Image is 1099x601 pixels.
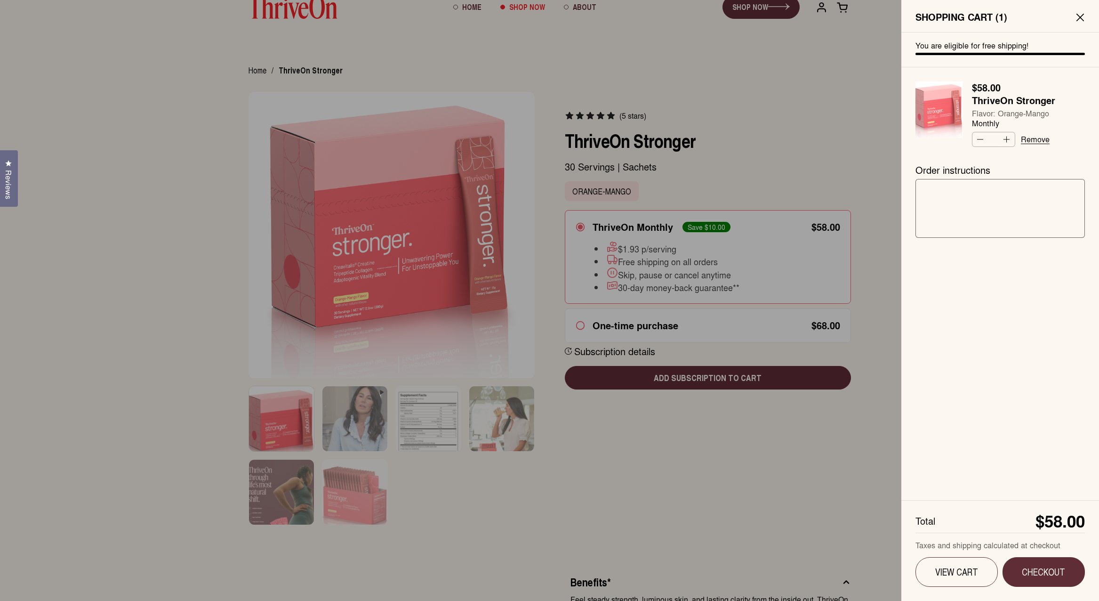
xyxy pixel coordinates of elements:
[972,93,1055,109] span: ThriveOn Stronger
[972,132,987,146] button: Decrease quantity
[915,540,1085,550] div: Taxes and shipping calculated at checkout
[915,515,935,527] span: Total
[972,81,1001,95] strong: $58.00
[915,40,1029,51] span: You are eligible for free shipping!
[1003,557,1085,587] button: Checkout
[915,557,998,587] a: View Cart
[972,108,1055,118] span: Flavor: Orange-Mango
[929,566,984,578] span: View Cart
[1001,132,1015,146] button: Increase quantity
[915,81,963,138] img: Box of ThriveOn Stronger supplement with a pink design on a white background
[999,10,1004,24] span: 1
[915,11,1007,23] span: Shopping Cart ( )
[1021,135,1050,144] a: Remove
[972,95,1055,106] a: ThriveOn Stronger
[972,118,1055,128] span: Monthly
[1016,566,1072,578] span: Checkout
[2,170,15,199] span: Reviews
[915,164,1085,176] label: Order instructions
